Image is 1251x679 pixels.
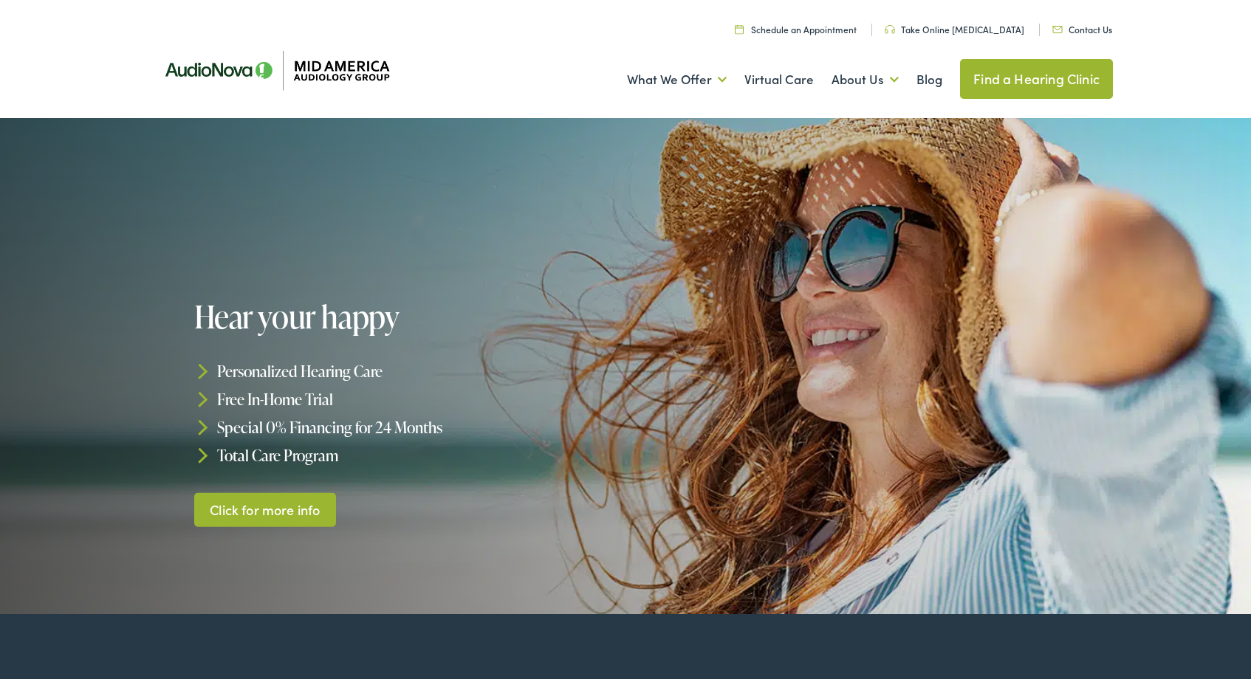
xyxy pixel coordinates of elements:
img: utility icon [735,24,744,34]
a: Find a Hearing Clinic [960,59,1113,99]
a: Contact Us [1052,23,1112,35]
li: Special 0% Financing for 24 Months [194,413,632,441]
a: Blog [916,52,942,107]
a: Take Online [MEDICAL_DATA] [885,23,1024,35]
a: What We Offer [627,52,727,107]
a: Virtual Care [744,52,814,107]
img: utility icon [885,25,895,34]
li: Free In-Home Trial [194,385,632,413]
a: About Us [832,52,899,107]
li: Personalized Hearing Care [194,357,632,385]
h1: Hear your happy [194,300,632,334]
li: Total Care Program [194,441,632,469]
a: Click for more info [194,492,337,527]
img: utility icon [1052,26,1063,33]
a: Schedule an Appointment [735,23,857,35]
